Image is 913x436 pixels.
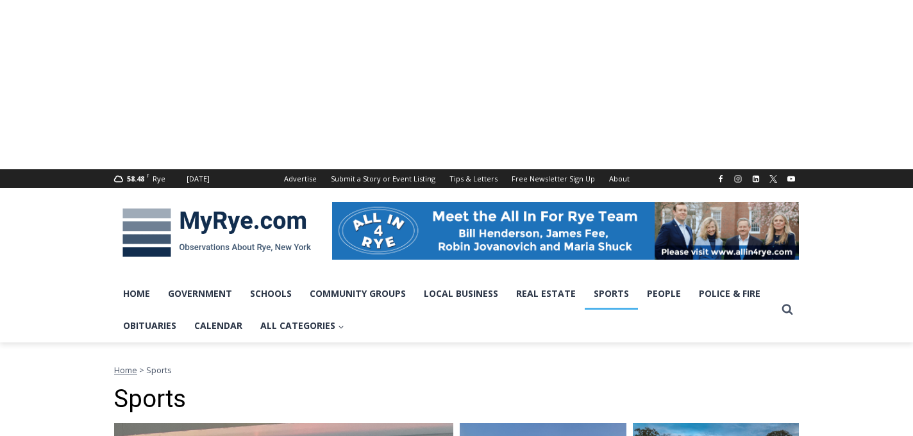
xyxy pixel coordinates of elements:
[187,173,210,185] div: [DATE]
[114,310,185,342] a: Obituaries
[114,364,799,376] nav: Breadcrumbs
[114,364,137,376] a: Home
[127,174,144,183] span: 58.48
[114,278,159,310] a: Home
[146,364,172,376] span: Sports
[748,171,764,187] a: Linkedin
[690,278,769,310] a: Police & Fire
[442,169,505,188] a: Tips & Letters
[507,278,585,310] a: Real Estate
[114,278,776,342] nav: Primary Navigation
[139,364,144,376] span: >
[114,385,799,414] h1: Sports
[415,278,507,310] a: Local Business
[585,278,638,310] a: Sports
[730,171,746,187] a: Instagram
[713,171,728,187] a: Facebook
[332,202,799,260] img: All in for Rye
[251,310,353,342] a: All Categories
[185,310,251,342] a: Calendar
[301,278,415,310] a: Community Groups
[277,169,637,188] nav: Secondary Navigation
[766,171,781,187] a: X
[146,172,149,179] span: F
[241,278,301,310] a: Schools
[638,278,690,310] a: People
[277,169,324,188] a: Advertise
[776,298,799,321] button: View Search Form
[153,173,165,185] div: Rye
[159,278,241,310] a: Government
[260,319,344,333] span: All Categories
[114,199,319,266] img: MyRye.com
[783,171,799,187] a: YouTube
[602,169,637,188] a: About
[505,169,602,188] a: Free Newsletter Sign Up
[324,169,442,188] a: Submit a Story or Event Listing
